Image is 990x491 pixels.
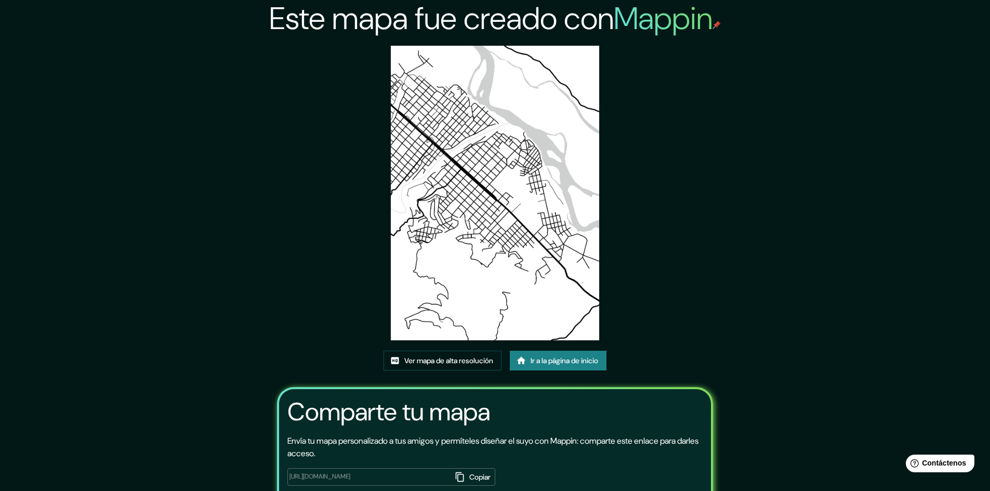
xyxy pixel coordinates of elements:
[384,351,501,370] a: Ver mapa de alta resolución
[712,21,721,29] img: pin de mapeo
[391,46,599,340] img: created-map
[897,450,979,480] iframe: Lanzador de widgets de ayuda
[510,351,606,370] a: Ir a la página de inicio
[531,356,598,365] font: Ir a la página de inicio
[452,468,495,486] button: Copiar
[287,395,490,428] font: Comparte tu mapa
[287,435,698,459] font: Envía tu mapa personalizado a tus amigos y permíteles diseñar el suyo con Mappin: comparte este e...
[404,356,493,365] font: Ver mapa de alta resolución
[469,472,491,482] font: Copiar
